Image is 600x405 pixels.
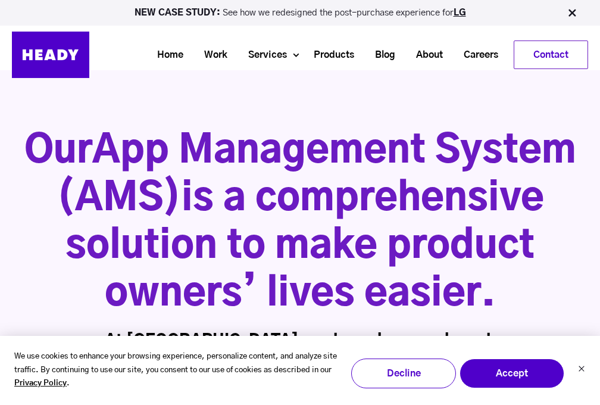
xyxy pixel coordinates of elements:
[189,44,233,66] a: Work
[299,44,360,66] a: Products
[360,44,401,66] a: Blog
[14,350,346,391] p: We use cookies to enhance your browsing experience, personalize content, and analyze site traffic...
[12,32,89,78] img: Heady_Logo_Web-01 (1)
[135,8,223,17] strong: NEW CASE STUDY:
[578,364,585,376] button: Dismiss cookie banner
[101,40,588,69] div: Navigation Menu
[454,8,466,17] a: LG
[5,8,595,17] p: See how we redesigned the post-purchase experience for
[12,127,588,318] h1: Our is a comprehensive solution to make product owners’ lives easier.
[449,44,504,66] a: Careers
[14,377,67,391] a: Privacy Policy
[514,41,587,68] a: Contact
[351,359,456,388] button: Decline
[460,359,564,388] button: Accept
[566,7,578,19] img: Close Bar
[142,44,189,66] a: Home
[57,132,576,218] span: App Management System (AMS)
[401,44,449,66] a: About
[233,44,293,66] a: Services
